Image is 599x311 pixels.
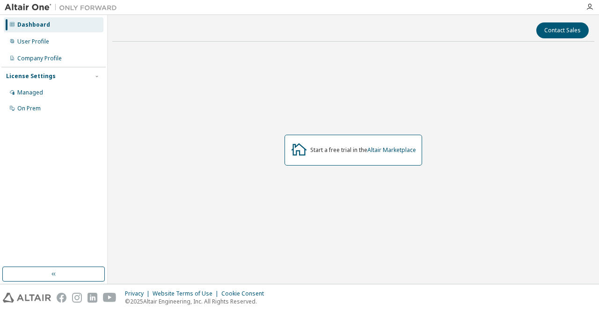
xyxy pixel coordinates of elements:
[17,89,43,96] div: Managed
[5,3,122,12] img: Altair One
[17,21,50,29] div: Dashboard
[6,72,56,80] div: License Settings
[125,290,153,297] div: Privacy
[3,293,51,303] img: altair_logo.svg
[17,55,62,62] div: Company Profile
[88,293,97,303] img: linkedin.svg
[536,22,589,38] button: Contact Sales
[221,290,270,297] div: Cookie Consent
[367,146,416,154] a: Altair Marketplace
[72,293,82,303] img: instagram.svg
[153,290,221,297] div: Website Terms of Use
[125,297,270,305] p: © 2025 Altair Engineering, Inc. All Rights Reserved.
[103,293,117,303] img: youtube.svg
[57,293,66,303] img: facebook.svg
[17,38,49,45] div: User Profile
[310,146,416,154] div: Start a free trial in the
[17,105,41,112] div: On Prem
